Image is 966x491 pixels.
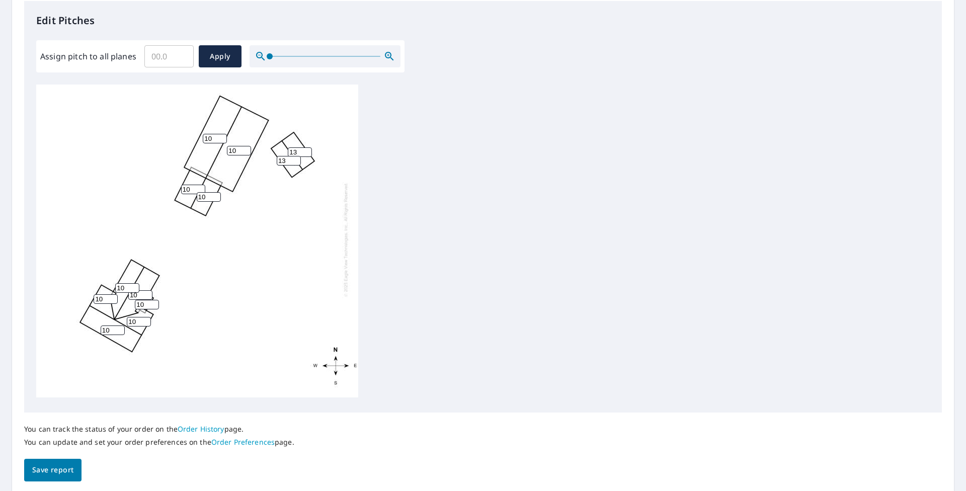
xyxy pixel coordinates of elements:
[24,459,82,481] button: Save report
[40,50,136,62] label: Assign pitch to all planes
[144,42,194,70] input: 00.0
[211,437,275,447] a: Order Preferences
[199,45,242,67] button: Apply
[207,50,233,63] span: Apply
[178,424,224,434] a: Order History
[24,438,294,447] p: You can update and set your order preferences on the page.
[24,425,294,434] p: You can track the status of your order on the page.
[32,464,73,476] span: Save report
[36,13,930,28] p: Edit Pitches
